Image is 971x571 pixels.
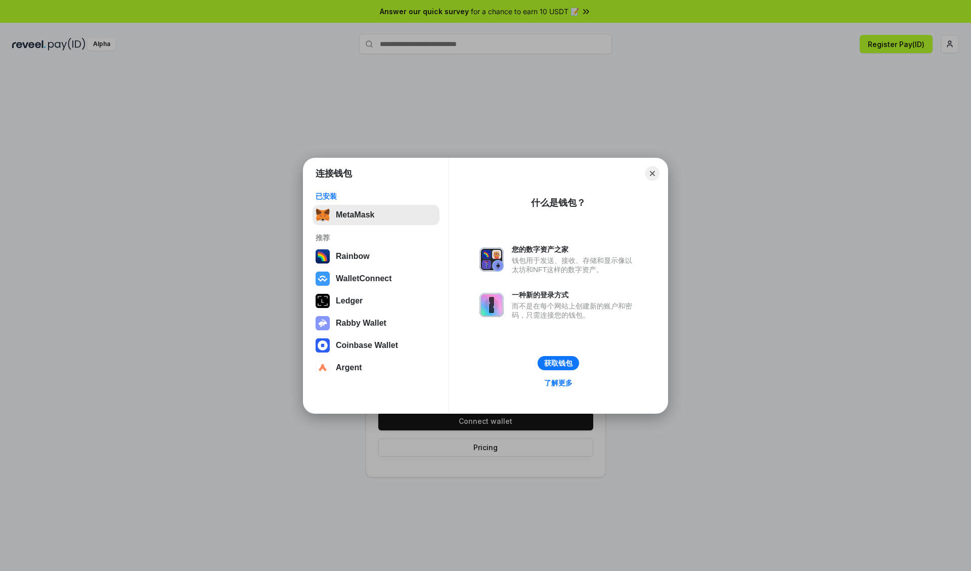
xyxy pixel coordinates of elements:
[316,294,330,308] img: svg+xml,%3Csvg%20xmlns%3D%22http%3A%2F%2Fwww.w3.org%2F2000%2Fsvg%22%20width%3D%2228%22%20height%3...
[512,256,637,274] div: 钱包用于发送、接收、存储和显示像以太坊和NFT这样的数字资产。
[544,378,572,387] div: 了解更多
[336,319,386,328] div: Rabby Wallet
[336,363,362,372] div: Argent
[336,296,363,305] div: Ledger
[313,269,439,289] button: WalletConnect
[336,210,374,219] div: MetaMask
[313,313,439,333] button: Rabby Wallet
[531,197,586,209] div: 什么是钱包？
[313,335,439,356] button: Coinbase Wallet
[316,208,330,222] img: svg+xml,%3Csvg%20fill%3D%22none%22%20height%3D%2233%22%20viewBox%3D%220%200%2035%2033%22%20width%...
[316,192,436,201] div: 已安装
[316,338,330,353] img: svg+xml,%3Csvg%20width%3D%2228%22%20height%3D%2228%22%20viewBox%3D%220%200%2028%2028%22%20fill%3D...
[313,205,439,225] button: MetaMask
[316,272,330,286] img: svg+xml,%3Csvg%20width%3D%2228%22%20height%3D%2228%22%20viewBox%3D%220%200%2028%2028%22%20fill%3D...
[538,356,579,370] button: 获取钱包
[313,358,439,378] button: Argent
[544,359,572,368] div: 获取钱包
[336,341,398,350] div: Coinbase Wallet
[316,167,352,180] h1: 连接钱包
[512,290,637,299] div: 一种新的登录方式
[512,245,637,254] div: 您的数字资产之家
[316,361,330,375] img: svg+xml,%3Csvg%20width%3D%2228%22%20height%3D%2228%22%20viewBox%3D%220%200%2028%2028%22%20fill%3D...
[336,274,392,283] div: WalletConnect
[316,233,436,242] div: 推荐
[538,376,579,389] a: 了解更多
[512,301,637,320] div: 而不是在每个网站上创建新的账户和密码，只需连接您的钱包。
[479,293,504,317] img: svg+xml,%3Csvg%20xmlns%3D%22http%3A%2F%2Fwww.w3.org%2F2000%2Fsvg%22%20fill%3D%22none%22%20viewBox...
[479,247,504,272] img: svg+xml,%3Csvg%20xmlns%3D%22http%3A%2F%2Fwww.w3.org%2F2000%2Fsvg%22%20fill%3D%22none%22%20viewBox...
[645,166,659,181] button: Close
[313,291,439,311] button: Ledger
[336,252,370,261] div: Rainbow
[316,249,330,263] img: svg+xml,%3Csvg%20width%3D%22120%22%20height%3D%22120%22%20viewBox%3D%220%200%20120%20120%22%20fil...
[313,246,439,267] button: Rainbow
[316,316,330,330] img: svg+xml,%3Csvg%20xmlns%3D%22http%3A%2F%2Fwww.w3.org%2F2000%2Fsvg%22%20fill%3D%22none%22%20viewBox...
